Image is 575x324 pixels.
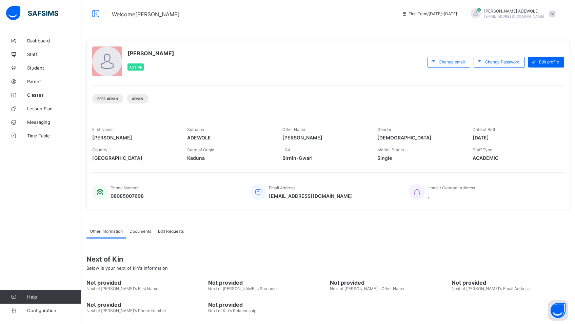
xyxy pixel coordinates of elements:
[208,308,256,313] span: Next of Kin's Relationship
[92,127,113,132] span: First Name
[452,286,530,291] span: Next of [PERSON_NAME]'s Email Address
[269,193,353,199] span: [EMAIL_ADDRESS][DOMAIN_NAME]
[187,147,214,152] span: State of Origin
[282,127,305,132] span: Other Name
[208,279,326,286] span: Not provided
[282,155,367,161] span: Birnin-Gwari
[187,155,272,161] span: Kaduna
[90,229,123,234] span: Other Information
[548,300,568,321] button: Open asap
[27,294,81,300] span: Help
[402,11,457,16] span: session/term information
[484,14,544,18] span: [EMAIL_ADDRESS][DOMAIN_NAME]
[464,8,559,19] div: OLUBUNMIADEWOLE
[269,185,295,190] span: Email Address
[377,155,462,161] span: Single
[377,127,391,132] span: Gender
[330,286,404,291] span: Next of [PERSON_NAME]'s Other Name
[282,147,291,152] span: LGA
[27,65,81,71] span: Student
[86,255,570,263] span: Next of Kin
[27,119,81,125] span: Messaging
[86,308,166,313] span: Next of [PERSON_NAME]'s Phone Number
[27,92,81,98] span: Classes
[27,133,81,138] span: Time Table
[111,193,144,199] span: 08085007698
[132,97,143,101] span: Admin
[330,279,448,286] span: Not provided
[485,59,519,64] span: Change Password
[86,265,168,271] span: Below is your next of kin's Information
[129,65,142,69] span: Active
[127,50,174,57] span: [PERSON_NAME]
[6,6,58,20] img: safsims
[377,135,462,140] span: [DEMOGRAPHIC_DATA]
[452,279,570,286] span: Not provided
[86,301,205,308] span: Not provided
[208,301,326,308] span: Not provided
[484,8,544,14] span: [PERSON_NAME] ADEWOLE
[473,127,496,132] span: Date of Birth
[282,135,367,140] span: [PERSON_NAME]
[187,127,204,132] span: Surname
[187,135,272,140] span: ADEWOLE
[539,59,559,64] span: Edit profile
[111,185,139,190] span: Phone Number
[473,155,557,161] span: ACADEMIC
[27,38,81,43] span: Dashboard
[473,147,492,152] span: Staff Type
[92,155,177,161] span: [GEOGRAPHIC_DATA]
[473,135,557,140] span: [DATE]
[27,308,81,313] span: Configuration
[27,79,81,84] span: Parent
[112,11,180,18] span: Welcome [PERSON_NAME]
[208,286,277,291] span: Next of [PERSON_NAME]'s Surname
[86,286,158,291] span: Next of [PERSON_NAME]'s First Name
[428,185,475,190] span: Home / Contract Address
[428,193,475,199] span: ,
[439,59,465,64] span: Change email
[92,147,107,152] span: Country
[158,229,184,234] span: Edit Requests
[86,279,205,286] span: Not provided
[97,97,118,101] span: Fees Admin
[92,135,177,140] span: [PERSON_NAME]
[27,106,81,111] span: Lesson Plan
[27,52,81,57] span: Staff
[377,147,404,152] span: Marital Status
[130,229,151,234] span: Documents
